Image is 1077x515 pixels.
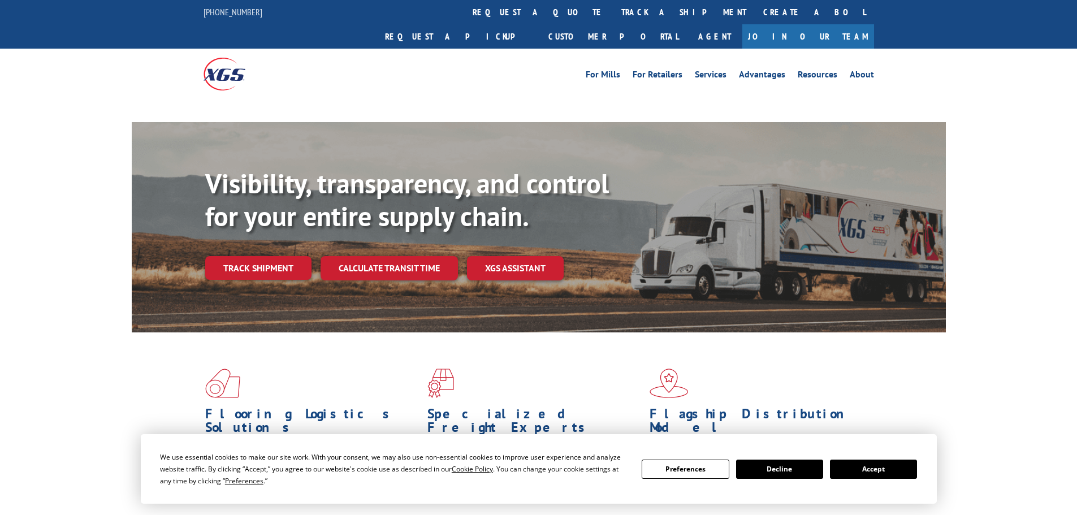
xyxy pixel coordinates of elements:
[642,460,729,479] button: Preferences
[650,407,863,440] h1: Flagship Distribution Model
[742,24,874,49] a: Join Our Team
[467,256,564,280] a: XGS ASSISTANT
[633,70,682,83] a: For Retailers
[427,407,641,440] h1: Specialized Freight Experts
[205,369,240,398] img: xgs-icon-total-supply-chain-intelligence-red
[650,369,689,398] img: xgs-icon-flagship-distribution-model-red
[205,256,312,280] a: Track shipment
[160,451,628,487] div: We use essential cookies to make our site work. With your consent, we may also use non-essential ...
[850,70,874,83] a: About
[695,70,726,83] a: Services
[540,24,687,49] a: Customer Portal
[377,24,540,49] a: Request a pickup
[141,434,937,504] div: Cookie Consent Prompt
[205,407,419,440] h1: Flooring Logistics Solutions
[687,24,742,49] a: Agent
[321,256,458,280] a: Calculate transit time
[739,70,785,83] a: Advantages
[427,369,454,398] img: xgs-icon-focused-on-flooring-red
[736,460,823,479] button: Decline
[798,70,837,83] a: Resources
[204,6,262,18] a: [PHONE_NUMBER]
[830,460,917,479] button: Accept
[205,166,609,233] b: Visibility, transparency, and control for your entire supply chain.
[586,70,620,83] a: For Mills
[225,476,263,486] span: Preferences
[452,464,493,474] span: Cookie Policy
